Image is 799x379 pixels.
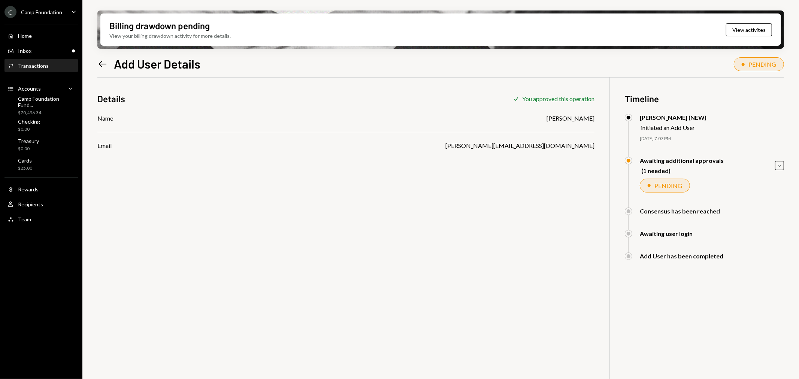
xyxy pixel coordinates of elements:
a: Home [4,29,78,42]
div: (1 needed) [641,167,724,174]
div: Awaiting additional approvals [640,157,724,164]
div: Rewards [18,186,39,192]
a: Recipients [4,197,78,211]
a: Inbox [4,44,78,57]
button: View activites [726,23,772,36]
div: PENDING [748,61,776,68]
a: Rewards [4,182,78,196]
div: initiated an Add User [641,124,706,131]
div: Camp Foundation [21,9,62,15]
div: PENDING [654,182,682,189]
a: Checking$0.00 [4,116,78,134]
div: [PERSON_NAME] [547,114,594,123]
div: $0.00 [18,146,39,152]
div: Recipients [18,201,43,207]
a: Team [4,212,78,226]
div: Transactions [18,63,49,69]
div: You approved this operation [522,95,594,102]
h3: Timeline [625,93,784,105]
div: [DATE] 7:07 PM [640,136,784,142]
a: Accounts [4,82,78,95]
div: View your billing drawdown activity for more details. [109,32,231,40]
a: Camp Foundation Fund...$70,496.34 [4,97,78,115]
div: $0.00 [18,126,40,133]
div: Camp Foundation Fund... [18,95,75,108]
div: Email [97,141,112,150]
a: Treasury$0.00 [4,136,78,154]
h1: Add User Details [114,56,200,71]
div: [PERSON_NAME][EMAIL_ADDRESS][DOMAIN_NAME] [445,141,594,150]
div: Checking [18,118,40,125]
div: Treasury [18,138,39,144]
div: Inbox [18,48,31,54]
div: Cards [18,157,32,164]
div: Accounts [18,85,41,92]
h3: Details [97,93,125,105]
div: Awaiting user login [640,230,693,237]
div: Add User has been completed [640,252,723,260]
div: $70,496.34 [18,110,75,116]
a: Transactions [4,59,78,72]
a: Cards$25.00 [4,155,78,173]
div: $25.00 [18,165,32,172]
div: Team [18,216,31,222]
div: Name [97,114,113,123]
div: Home [18,33,32,39]
div: Consensus has been reached [640,207,720,215]
div: Billing drawdown pending [109,19,210,32]
div: [PERSON_NAME] (NEW) [640,114,706,121]
div: C [4,6,16,18]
